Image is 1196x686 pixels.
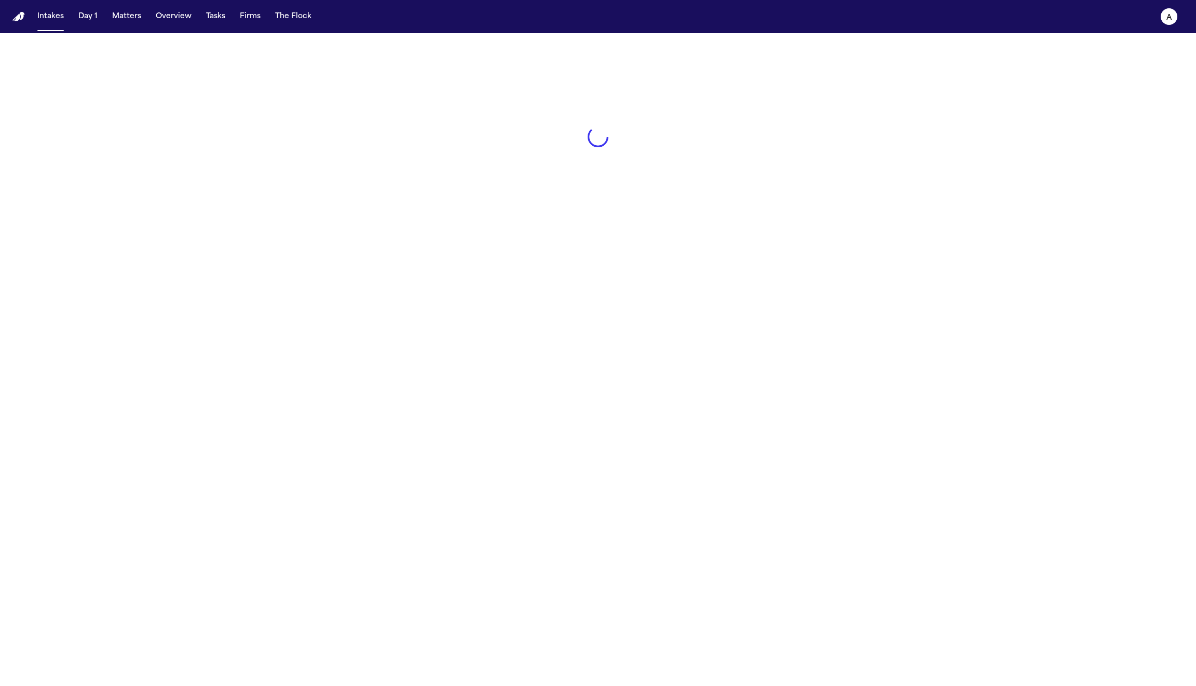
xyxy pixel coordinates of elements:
button: Overview [152,7,196,26]
a: Home [12,12,25,22]
button: The Flock [271,7,316,26]
img: Finch Logo [12,12,25,22]
button: Intakes [33,7,68,26]
button: Tasks [202,7,229,26]
button: Firms [236,7,265,26]
button: Matters [108,7,145,26]
button: Day 1 [74,7,102,26]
